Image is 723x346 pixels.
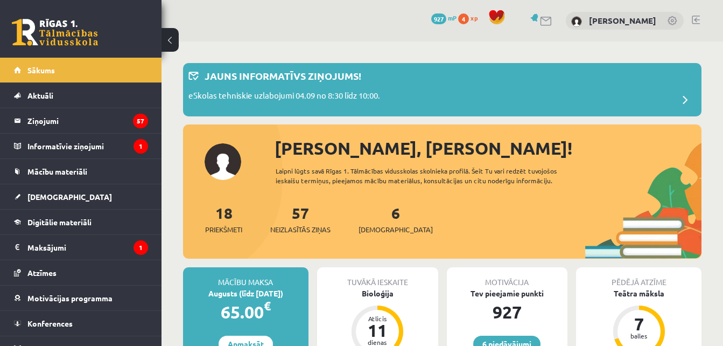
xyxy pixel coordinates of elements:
p: Jauns informatīvs ziņojums! [205,68,361,83]
a: Maksājumi1 [14,235,148,260]
a: 927 mP [431,13,457,22]
a: Ziņojumi57 [14,108,148,133]
span: Atzīmes [27,268,57,278]
div: Laipni lūgts savā Rīgas 1. Tālmācības vidusskolas skolnieka profilā. Šeit Tu vari redzēt tuvojošo... [276,166,587,185]
i: 1 [134,240,148,255]
span: Konferences [27,319,73,328]
img: Annija Viktorija Martiščenkova [571,16,582,27]
a: [DEMOGRAPHIC_DATA] [14,184,148,209]
a: Digitālie materiāli [14,210,148,234]
div: 927 [447,299,568,325]
div: Atlicis [361,315,394,322]
a: 6[DEMOGRAPHIC_DATA] [359,203,433,235]
div: Bioloģija [317,288,438,299]
a: Atzīmes [14,260,148,285]
a: Konferences [14,311,148,336]
span: Digitālie materiāli [27,217,92,227]
div: [PERSON_NAME], [PERSON_NAME]! [275,135,701,161]
div: Tuvākā ieskaite [317,267,438,288]
span: 4 [458,13,469,24]
span: Sākums [27,65,55,75]
div: Augusts (līdz [DATE]) [183,288,308,299]
span: € [264,298,271,314]
div: dienas [361,339,394,345]
div: 7 [623,315,655,333]
legend: Maksājumi [27,235,148,260]
span: Neizlasītās ziņas [270,224,331,235]
span: xp [471,13,478,22]
a: Motivācijas programma [14,286,148,310]
span: 927 [431,13,446,24]
span: mP [448,13,457,22]
p: eSkolas tehniskie uzlabojumi 04.09 no 8:30 līdz 10:00. [188,89,380,105]
a: Informatīvie ziņojumi1 [14,134,148,158]
legend: Ziņojumi [27,108,148,133]
div: 65.00 [183,299,308,325]
a: [PERSON_NAME] [589,15,656,26]
a: Aktuāli [14,83,148,108]
span: [DEMOGRAPHIC_DATA] [359,224,433,235]
a: 18Priekšmeti [205,203,242,235]
span: Mācību materiāli [27,167,87,176]
a: Rīgas 1. Tālmācības vidusskola [12,19,98,46]
div: Tev pieejamie punkti [447,288,568,299]
a: Sākums [14,58,148,82]
span: Priekšmeti [205,224,242,235]
legend: Informatīvie ziņojumi [27,134,148,158]
a: 4 xp [458,13,483,22]
span: [DEMOGRAPHIC_DATA] [27,192,112,202]
a: Jauns informatīvs ziņojums! eSkolas tehniskie uzlabojumi 04.09 no 8:30 līdz 10:00. [188,68,696,111]
div: Mācību maksa [183,267,308,288]
div: 11 [361,322,394,339]
div: Teātra māksla [576,288,701,299]
a: Mācību materiāli [14,159,148,184]
div: balles [623,333,655,339]
span: Motivācijas programma [27,293,113,303]
a: 57Neizlasītās ziņas [270,203,331,235]
i: 1 [134,139,148,154]
div: Motivācija [447,267,568,288]
div: Pēdējā atzīme [576,267,701,288]
span: Aktuāli [27,91,53,100]
i: 57 [133,114,148,128]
